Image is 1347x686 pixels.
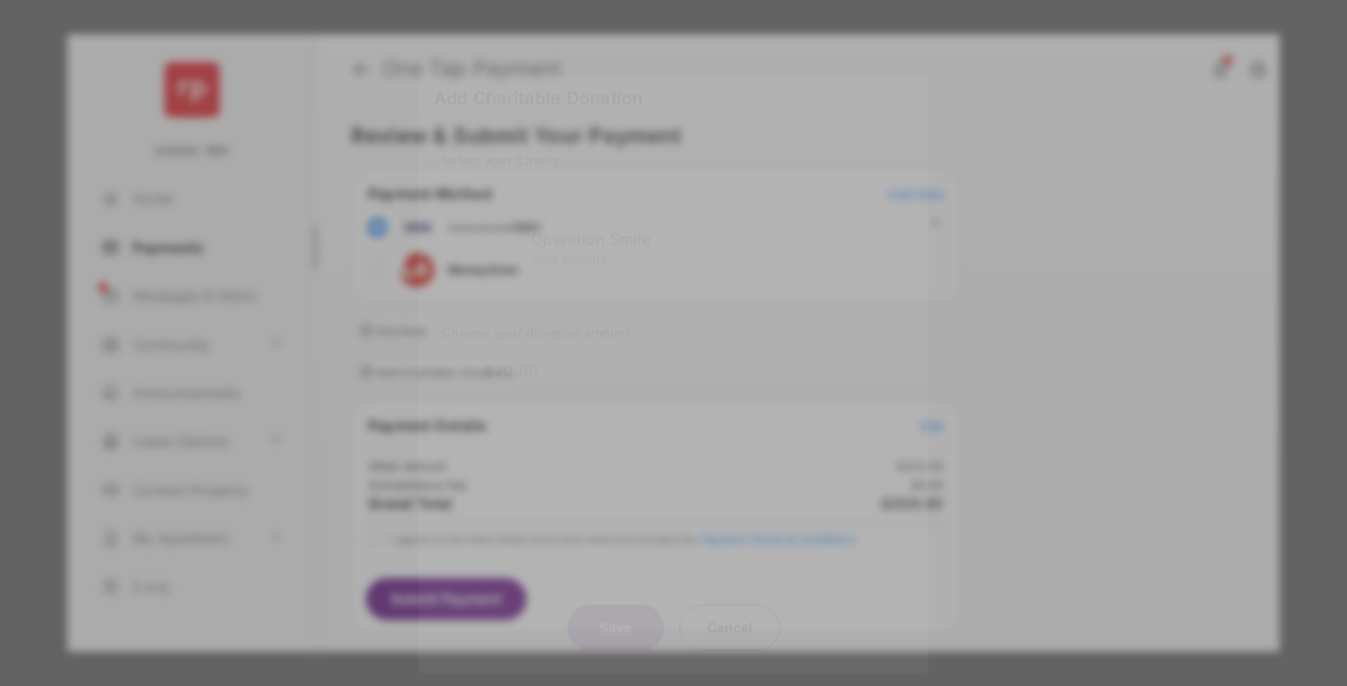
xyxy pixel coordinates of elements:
[531,251,607,266] span: View Website
[442,152,560,167] span: Select your Charity
[484,361,539,380] label: $20.00
[568,605,664,651] button: Save
[679,604,780,650] button: Cancel
[419,76,928,120] h6: Add Charitable Donation
[442,324,630,340] span: Choose your donation amount
[531,230,804,247] div: Operation Smile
